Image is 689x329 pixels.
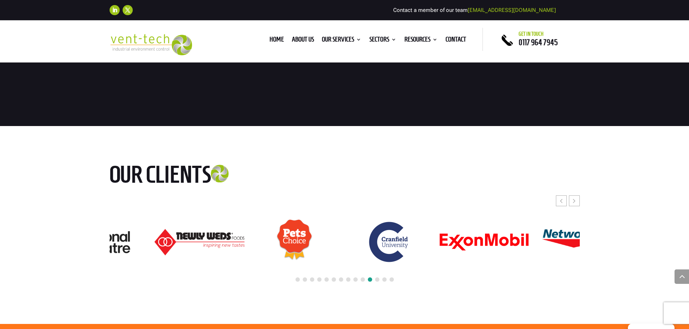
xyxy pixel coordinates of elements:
[468,7,556,13] a: [EMAIL_ADDRESS][DOMAIN_NAME]
[393,7,556,13] span: Contact a member of our team
[154,229,244,255] img: Newly-Weds_Logo
[446,37,466,45] a: Contact
[534,221,624,263] img: Network Rail logo
[110,5,120,15] a: Follow on LinkedIn
[154,229,244,256] div: 18 / 24
[519,38,558,47] a: 0117 964 7945
[534,220,624,263] div: 22 / 24
[292,37,314,45] a: About us
[269,37,284,45] a: Home
[276,219,312,265] img: Pets Choice
[249,219,340,265] div: 19 / 24
[569,195,580,206] div: Next slide
[344,218,434,266] div: 20 / 24
[556,195,567,206] div: Previous slide
[366,218,413,265] img: Cranfield University logo
[369,37,396,45] a: Sectors
[404,37,438,45] a: Resources
[123,5,133,15] a: Follow on X
[322,37,361,45] a: Our Services
[110,34,192,55] img: 2023-09-27T08_35_16.549ZVENT-TECH---Clear-background
[110,162,265,190] h2: Our clients
[519,31,544,37] span: Get in touch
[439,233,529,251] div: 21 / 24
[439,233,529,251] img: ExonMobil logo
